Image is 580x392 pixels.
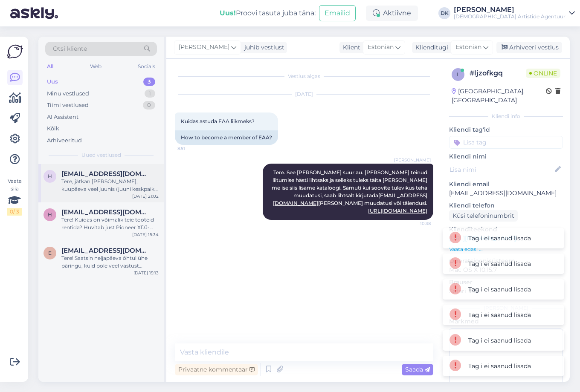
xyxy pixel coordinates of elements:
[449,201,563,210] p: Kliendi telefon
[449,165,553,174] input: Lisa nimi
[220,8,316,18] div: Proovi tasuta juba täna:
[468,259,531,268] div: Tag'i ei saanud lisada
[179,43,229,52] span: [PERSON_NAME]
[88,61,103,72] div: Web
[61,178,159,193] div: Tere, jätkan [PERSON_NAME], kuupäeva veel juunis (juuni keskpaik arvatavasti) täpselt ei tea, aga...
[136,61,157,72] div: Socials
[45,61,55,72] div: All
[143,78,155,86] div: 3
[241,43,284,52] div: juhib vestlust
[454,6,575,20] a: [PERSON_NAME][DEMOGRAPHIC_DATA] Artistide Agentuur
[47,124,59,133] div: Kõik
[394,157,431,163] span: [PERSON_NAME]
[470,68,526,78] div: # ljzofkgq
[412,43,448,52] div: Klienditugi
[220,9,236,17] b: Uus!
[468,311,531,320] div: Tag'i ei saanud lisada
[47,89,89,98] div: Minu vestlused
[47,78,58,86] div: Uus
[399,220,431,227] span: 10:38
[405,366,430,373] span: Saada
[457,71,460,78] span: l
[48,173,52,179] span: h
[449,152,563,161] p: Kliendi nimi
[449,112,563,120] div: Kliendi info
[7,177,22,216] div: Vaata siia
[175,90,433,98] div: [DATE]
[368,43,394,52] span: Estonian
[468,285,531,294] div: Tag'i ei saanud lisada
[47,101,89,110] div: Tiimi vestlused
[48,250,52,256] span: e
[143,101,155,110] div: 0
[368,208,427,214] a: [URL][DOMAIN_NAME]
[48,211,52,218] span: h
[61,170,150,178] span: hele.teppo@gmail.com
[449,136,563,149] input: Lisa tag
[81,151,121,159] span: Uued vestlused
[272,169,429,214] span: Tere. See [PERSON_NAME] suur au. [PERSON_NAME] teinud liitumise hästi lihtsaks ja selleks tuleks ...
[468,362,531,371] div: Tag'i ei saanud lisada
[47,136,82,145] div: Arhiveeritud
[61,216,159,231] div: Tere! Kuidas on võimalik teie tooteid rentida? Huvitab just Pioneer XDJ-RX2 DJ konsooli rent.
[175,72,433,80] div: Vestlus algas
[366,6,418,21] div: Aktiivne
[449,125,563,134] p: Kliendi tag'id
[177,145,209,152] span: 8:51
[7,208,22,216] div: 0 / 3
[7,43,23,60] img: Askly Logo
[449,189,563,198] p: [EMAIL_ADDRESS][DOMAIN_NAME]
[145,89,155,98] div: 1
[61,247,150,254] span: erkkis@gmail.com
[449,210,518,222] div: Küsi telefoninumbrit
[452,87,546,105] div: [GEOGRAPHIC_DATA], [GEOGRAPHIC_DATA]
[61,208,150,216] span: hoberudolf@gmail.com
[132,231,159,238] div: [DATE] 15:34
[175,130,278,145] div: How to become a member of EAA?
[449,180,563,189] p: Kliendi email
[496,42,562,53] div: Arhiveeri vestlus
[175,364,258,375] div: Privaatne kommentaar
[339,43,360,52] div: Klient
[47,113,78,121] div: AI Assistent
[468,336,531,345] div: Tag'i ei saanud lisada
[132,193,159,199] div: [DATE] 21:02
[454,13,565,20] div: [DEMOGRAPHIC_DATA] Artistide Agentuur
[455,43,481,52] span: Estonian
[319,5,356,21] button: Emailid
[53,44,87,53] span: Otsi kliente
[133,270,159,276] div: [DATE] 15:13
[438,7,450,19] div: DK
[454,6,565,13] div: [PERSON_NAME]
[181,118,255,124] span: Kuidas astuda EAA liikmeks?
[61,254,159,270] div: Tere! Saatsin neljapäeva õhtul ühe päringu, kuid pole veel vastust saanud. Kuna üritus juba sel l...
[468,234,531,243] div: Tag'i ei saanud lisada
[526,69,560,78] span: Online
